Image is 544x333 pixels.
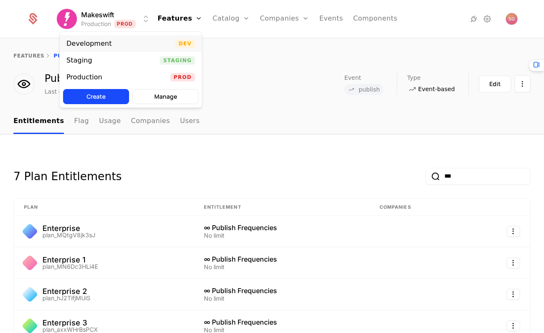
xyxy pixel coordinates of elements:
[175,39,195,48] span: Dev
[66,74,102,81] div: Production
[66,40,112,47] div: Development
[132,89,198,104] button: Manage
[160,56,195,65] span: Staging
[59,31,202,108] div: Select environment
[63,89,129,104] button: Create
[170,73,195,81] span: Prod
[66,57,92,64] div: Staging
